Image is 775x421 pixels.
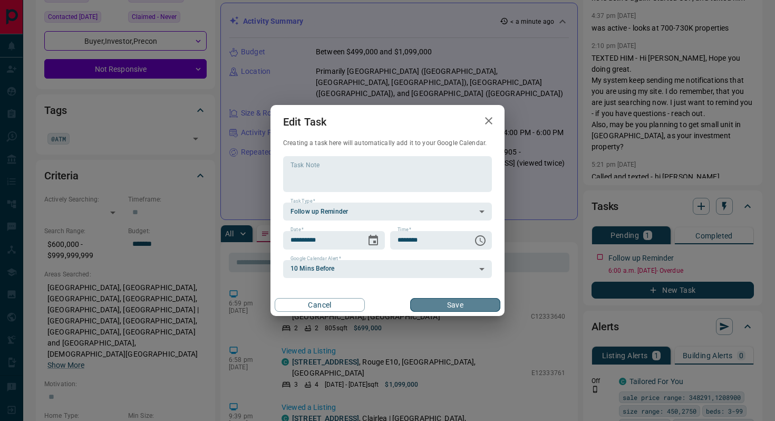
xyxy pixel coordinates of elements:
[290,226,304,233] label: Date
[290,255,341,262] label: Google Calendar Alert
[283,203,492,221] div: Follow up Reminder
[470,230,491,251] button: Choose time, selected time is 6:00 AM
[275,298,365,312] button: Cancel
[270,105,339,139] h2: Edit Task
[410,298,500,312] button: Save
[363,230,384,251] button: Choose date, selected date is Aug 14, 2025
[290,198,315,205] label: Task Type
[283,260,492,278] div: 10 Mins Before
[283,139,492,148] p: Creating a task here will automatically add it to your Google Calendar.
[398,226,411,233] label: Time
